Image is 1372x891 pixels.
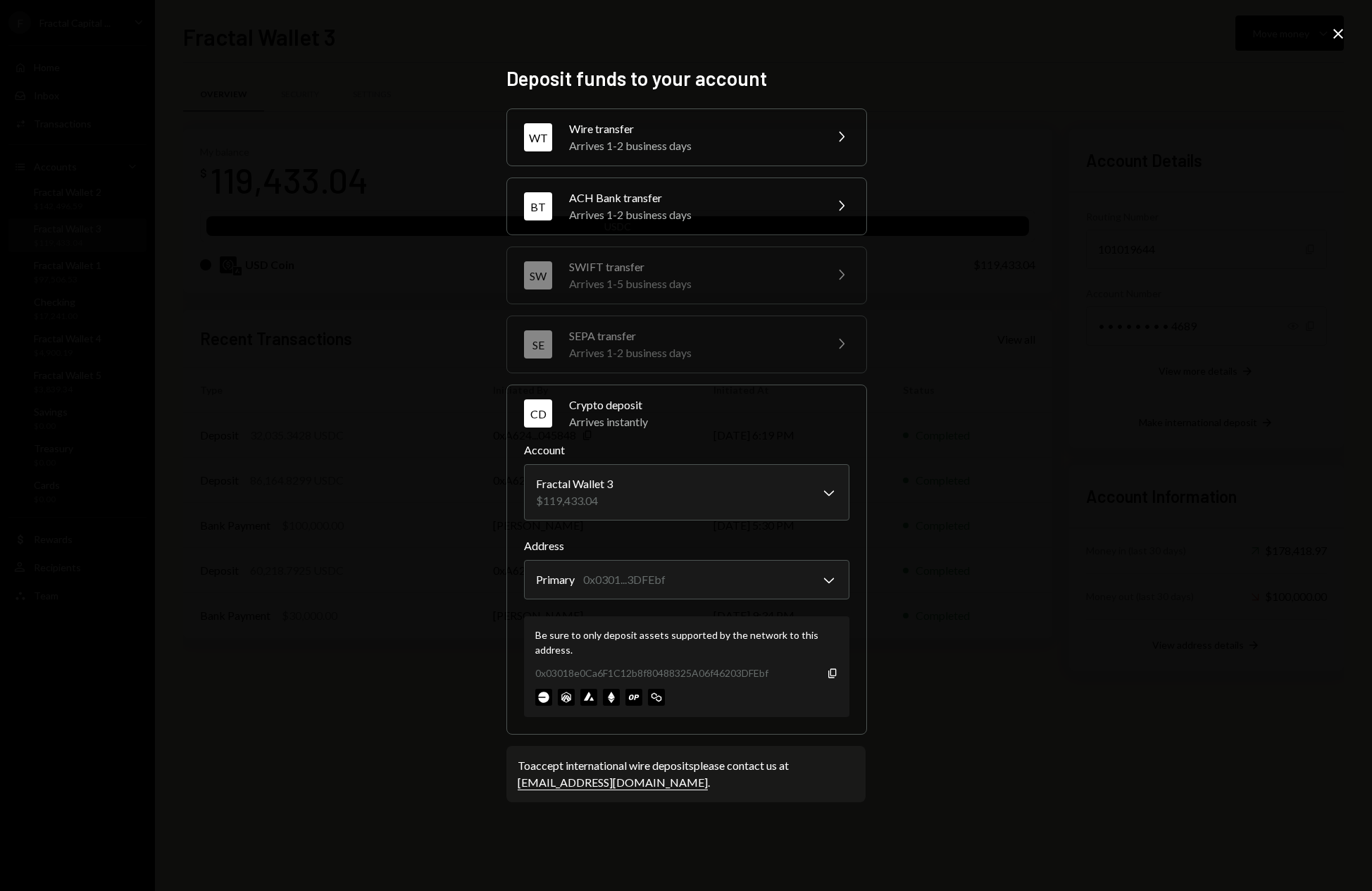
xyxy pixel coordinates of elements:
div: SWIFT transfer [569,258,816,275]
div: CD [524,399,552,428]
div: Be sure to only deposit assets supported by the network to this address. [535,628,838,657]
div: Arrives 1-5 business days [569,275,816,292]
button: Account [524,464,849,521]
button: BTACH Bank transferArrives 1-2 business days [507,178,866,235]
div: 0x03018e0Ca6F1C12b8f80488325A06f46203DFEbf [535,666,768,680]
img: optimism-mainnet [625,689,642,706]
label: Account [524,442,849,459]
div: SEPA transfer [569,328,816,344]
div: Arrives 1-2 business days [569,206,816,223]
h2: Deposit funds to your account [506,65,866,92]
div: Arrives 1-2 business days [569,344,816,361]
div: ACH Bank transfer [569,189,816,206]
button: SWSWIFT transferArrives 1-5 business days [507,247,866,304]
button: CDCrypto depositArrives instantly [507,385,866,442]
button: WTWire transferArrives 1-2 business days [507,109,866,166]
div: BT [524,192,552,220]
button: Address [524,560,849,599]
div: Arrives instantly [569,413,849,430]
label: Address [524,537,849,554]
div: To accept international wire deposits please contact us at . [518,757,854,791]
div: SW [524,261,552,289]
a: [EMAIL_ADDRESS][DOMAIN_NAME] [518,775,708,790]
div: 0x0301...3DFEbf [583,571,666,588]
img: avalanche-mainnet [580,689,597,706]
button: SESEPA transferArrives 1-2 business days [507,316,866,373]
div: SE [524,330,552,359]
img: base-mainnet [535,689,552,706]
div: Wire transfer [569,120,816,137]
img: arbitrum-mainnet [558,689,575,706]
div: Crypto deposit [569,397,849,413]
div: Arrives 1-2 business days [569,137,816,154]
div: WT [524,123,552,151]
img: ethereum-mainnet [603,689,620,706]
div: CDCrypto depositArrives instantly [524,442,849,717]
img: polygon-mainnet [648,689,665,706]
